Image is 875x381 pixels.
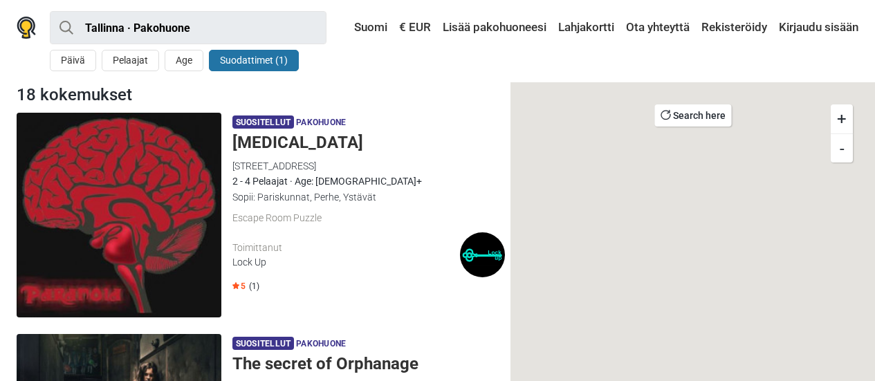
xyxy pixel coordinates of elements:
[296,337,346,352] span: Pakohuone
[232,158,505,174] div: [STREET_ADDRESS]
[232,354,505,374] h5: The secret of Orphanage
[232,189,505,205] div: Sopii: Pariskunnat, Perhe, Ystävät
[555,15,618,40] a: Lahjakortti
[209,50,299,71] button: Suodattimet (1)
[249,281,259,292] span: (1)
[165,50,203,71] button: Age
[623,15,693,40] a: Ota yhteyttä
[831,104,853,133] button: +
[232,133,505,153] h5: [MEDICAL_DATA]
[102,50,159,71] button: Pelaajat
[396,15,434,40] a: € EUR
[232,281,246,292] span: 5
[232,282,239,289] img: Star
[460,232,505,277] img: Lock Up
[654,104,731,127] button: Search here
[698,15,771,40] a: Rekisteröidy
[439,15,550,40] a: Lisää pakohuoneesi
[11,82,510,107] div: 18 kokemukset
[17,17,36,39] img: Nowescape logo
[50,11,326,44] input: kokeile “London”
[341,15,391,40] a: Suomi
[831,133,853,162] button: -
[50,50,96,71] button: Päivä
[296,115,346,131] span: Pakohuone
[232,241,460,255] div: Toimittanut
[232,115,294,129] span: Suositellut
[232,174,505,189] div: 2 - 4 Pelaajat · Age: [DEMOGRAPHIC_DATA]+
[17,113,221,317] img: Paranoia
[232,211,505,225] div: Escape Room Puzzle
[344,23,354,32] img: Suomi
[232,337,294,350] span: Suositellut
[775,15,858,40] a: Kirjaudu sisään
[232,255,460,270] div: Lock Up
